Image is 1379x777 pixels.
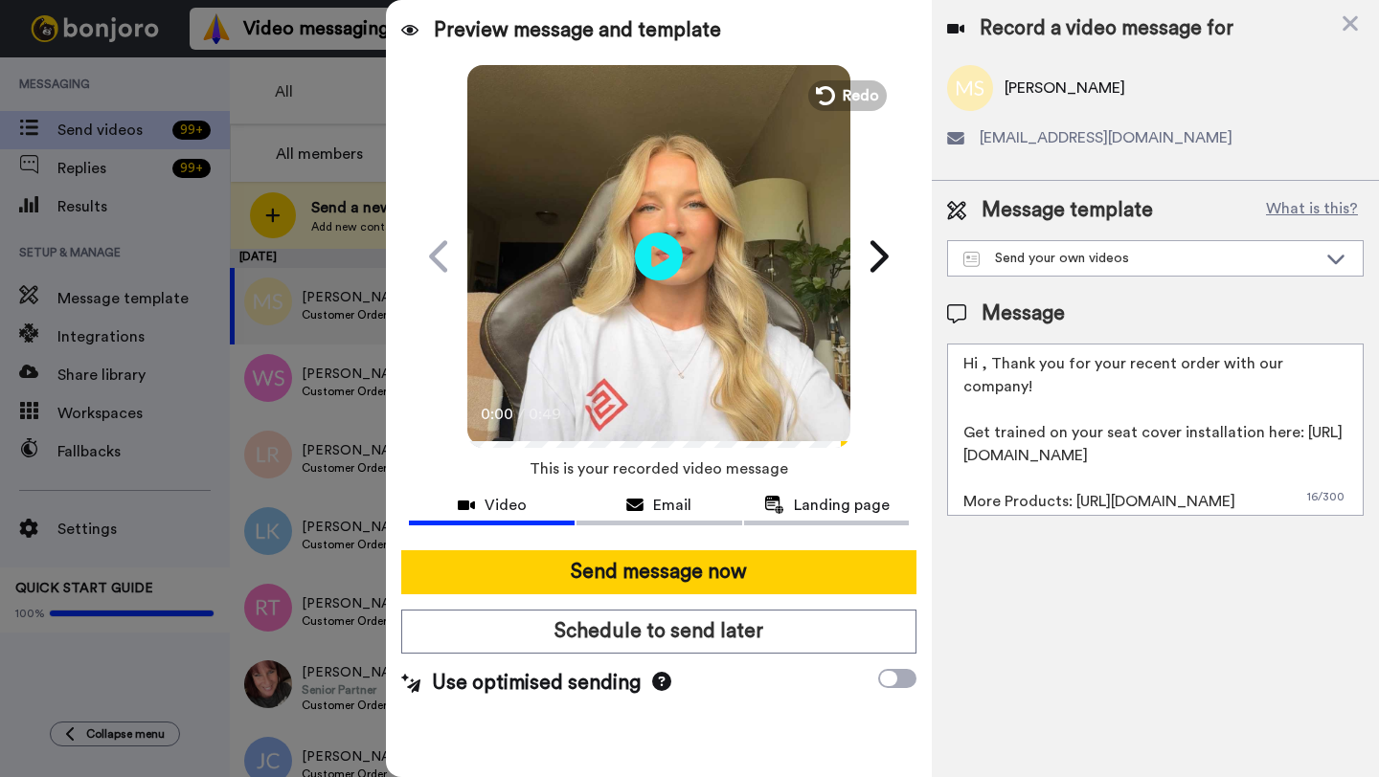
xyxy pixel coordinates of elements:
[963,249,1317,268] div: Send your own videos
[1260,196,1364,225] button: What is this?
[485,494,527,517] span: Video
[529,403,562,426] span: 0:49
[432,669,641,698] span: Use optimised sending
[530,448,788,490] span: This is your recorded video message
[401,610,916,654] button: Schedule to send later
[982,300,1065,328] span: Message
[401,550,916,594] button: Send message now
[518,403,525,426] span: /
[794,494,890,517] span: Landing page
[982,196,1153,225] span: Message template
[947,344,1364,516] textarea: Hi , Thank you for your recent order with our company! Get trained on your seat cover installatio...
[980,126,1232,149] span: [EMAIL_ADDRESS][DOMAIN_NAME]
[481,403,514,426] span: 0:00
[653,494,691,517] span: Email
[963,252,980,267] img: Message-temps.svg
